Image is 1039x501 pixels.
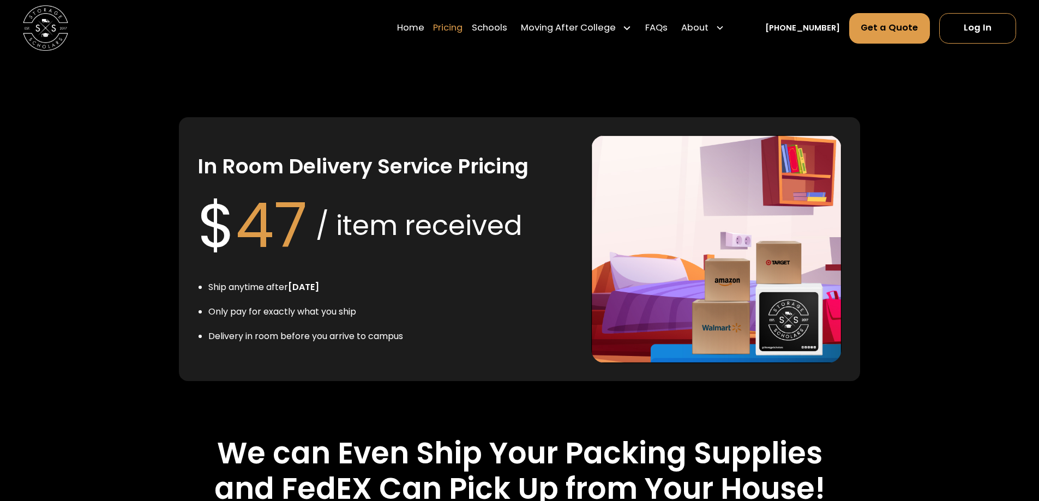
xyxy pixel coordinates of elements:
[939,13,1016,44] a: Log In
[849,13,930,44] a: Get a Quote
[472,13,507,44] a: Schools
[591,135,842,363] img: In Room delivery.
[521,22,616,35] div: Moving After College
[316,206,522,246] div: / item received
[208,330,403,343] li: Delivery in room before you arrive to campus
[645,13,668,44] a: FAQs
[236,183,307,268] span: 47
[765,22,840,34] a: [PHONE_NUMBER]
[208,281,403,294] li: Ship anytime after
[208,305,403,318] li: Only pay for exactly what you ship
[517,13,636,44] div: Moving After College
[433,13,463,44] a: Pricing
[397,13,424,44] a: Home
[23,5,68,51] img: Storage Scholars main logo
[288,281,319,293] strong: [DATE]
[677,13,729,44] div: About
[681,22,708,35] div: About
[197,180,307,272] div: $
[197,153,528,180] h3: In Room Delivery Service Pricing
